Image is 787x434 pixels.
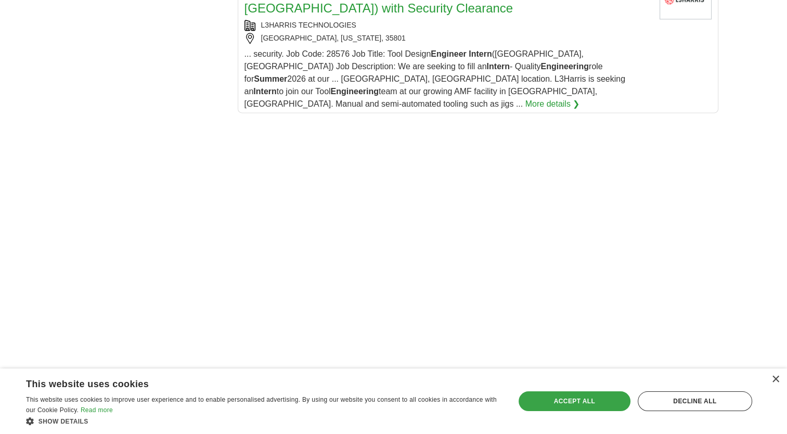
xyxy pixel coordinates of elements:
[525,98,580,110] a: More details ❯
[81,406,113,414] a: Read more, opens a new window
[469,49,492,58] strong: Intern
[26,375,474,390] div: This website uses cookies
[26,396,497,414] span: This website uses cookies to improve user experience and to enable personalised advertising. By u...
[261,21,356,29] a: L3HARRIS TECHNOLOGIES
[253,87,276,96] strong: Intern
[254,74,287,83] strong: Summer
[431,49,466,58] strong: Engineer
[771,376,779,384] div: Close
[519,391,630,411] div: Accept all
[331,87,379,96] strong: Engineering
[486,62,509,71] strong: Intern
[244,33,651,44] div: [GEOGRAPHIC_DATA], [US_STATE], 35801
[540,62,588,71] strong: Engineering
[38,418,88,425] span: Show details
[244,49,625,108] span: ... security. Job Code: 28576 Job Title: Tool Design ([GEOGRAPHIC_DATA], [GEOGRAPHIC_DATA]) Job D...
[638,391,752,411] div: Decline all
[26,416,500,426] div: Show details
